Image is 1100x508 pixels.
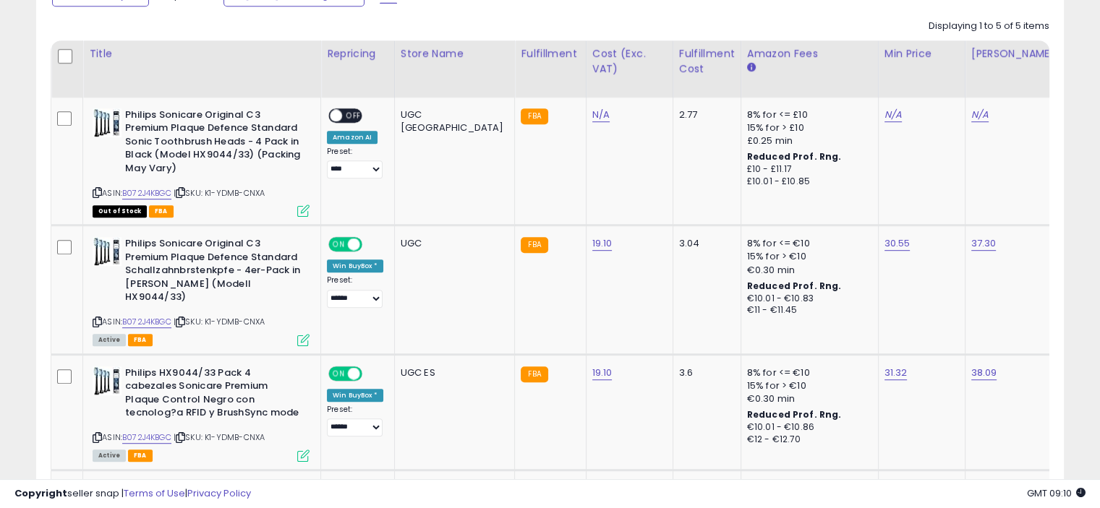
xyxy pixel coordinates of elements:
[122,187,171,199] a: B072J4KBGC
[747,264,867,277] div: €0.30 min
[929,20,1049,33] div: Displaying 1 to 5 of 5 items
[342,109,365,121] span: OFF
[128,334,153,346] span: FBA
[884,108,902,122] a: N/A
[125,108,301,179] b: Philips Sonicare Original C3 Premium Plaque Defence Standard Sonic Toothbrush Heads - 4 Pack in B...
[174,316,265,327] span: | SKU: K1-YDMB-CNXA
[149,205,174,218] span: FBA
[747,150,842,163] b: Reduced Prof. Rng.
[93,366,310,460] div: ASIN:
[521,46,579,61] div: Fulfillment
[187,486,251,500] a: Privacy Policy
[679,108,730,121] div: 2.77
[521,108,547,124] small: FBA
[747,304,867,317] div: €11 - €11.45
[360,367,383,379] span: OFF
[592,236,613,251] a: 19.10
[330,367,348,379] span: ON
[93,237,121,266] img: 51-7FG05JuL._SL40_.jpg
[14,487,251,501] div: seller snap | |
[971,236,997,251] a: 37.30
[128,449,153,462] span: FBA
[747,250,867,263] div: 15% for > €10
[747,280,842,292] b: Reduced Prof. Rng.
[93,237,310,344] div: ASIN:
[401,108,504,134] div: UGC [GEOGRAPHIC_DATA]
[592,366,613,380] a: 19.10
[93,449,126,462] span: All listings currently available for purchase on Amazon
[747,46,872,61] div: Amazon Fees
[93,334,126,346] span: All listings currently available for purchase on Amazon
[521,237,547,253] small: FBA
[592,108,610,122] a: N/A
[747,421,867,434] div: €10.01 - €10.86
[747,121,867,134] div: 15% for > £10
[327,389,383,402] div: Win BuyBox *
[327,275,383,308] div: Preset:
[747,176,867,188] div: £10.01 - £10.85
[679,237,730,250] div: 3.04
[592,46,667,77] div: Cost (Exc. VAT)
[330,238,348,251] span: ON
[747,366,867,379] div: 8% for <= €10
[125,366,301,423] b: Philips HX9044/33 Pack 4 cabezales Sonicare Premium Plaque Control Negro con tecnolog?a RFID y Br...
[125,237,301,308] b: Philips Sonicare Original C3 Premium Plaque Defence Standard Schallzahnbrstenkpfe - 4er-Pack in [...
[174,431,265,443] span: | SKU: K1-YDMB-CNXA
[747,379,867,392] div: 15% for > €10
[93,108,121,137] img: 51UdwWJjc0L._SL40_.jpg
[327,405,383,437] div: Preset:
[122,431,171,444] a: B072J4KBGC
[327,131,378,144] div: Amazon AI
[747,237,867,250] div: 8% for <= €10
[747,293,867,305] div: €10.01 - €10.83
[93,366,121,395] img: 51UdwWJjc0L._SL40_.jpg
[122,316,171,328] a: B072J4KBGC
[360,238,383,251] span: OFF
[327,147,383,179] div: Preset:
[401,366,504,379] div: UGC ES
[747,134,867,147] div: £0.25 min
[124,486,185,500] a: Terms of Use
[747,434,867,446] div: €12 - €12.70
[401,237,504,250] div: UGC
[884,366,908,380] a: 31.32
[971,366,997,380] a: 38.09
[521,366,547,382] small: FBA
[93,205,147,218] span: All listings that are currently out of stock and unavailable for purchase on Amazon
[327,46,388,61] div: Repricing
[327,259,383,272] div: Win BuyBox *
[747,408,842,421] b: Reduced Prof. Rng.
[971,108,989,122] a: N/A
[884,46,959,61] div: Min Price
[679,46,735,77] div: Fulfillment Cost
[14,486,67,500] strong: Copyright
[747,108,867,121] div: 8% for <= £10
[89,46,315,61] div: Title
[1027,486,1086,500] span: 2025-08-13 09:10 GMT
[747,163,867,176] div: £10 - £11.17
[971,46,1057,61] div: [PERSON_NAME]
[174,187,265,199] span: | SKU: K1-YDMB-CNXA
[884,236,911,251] a: 30.55
[93,108,310,215] div: ASIN:
[679,366,730,379] div: 3.6
[747,61,756,74] small: Amazon Fees.
[401,46,509,61] div: Store Name
[747,392,867,405] div: €0.30 min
